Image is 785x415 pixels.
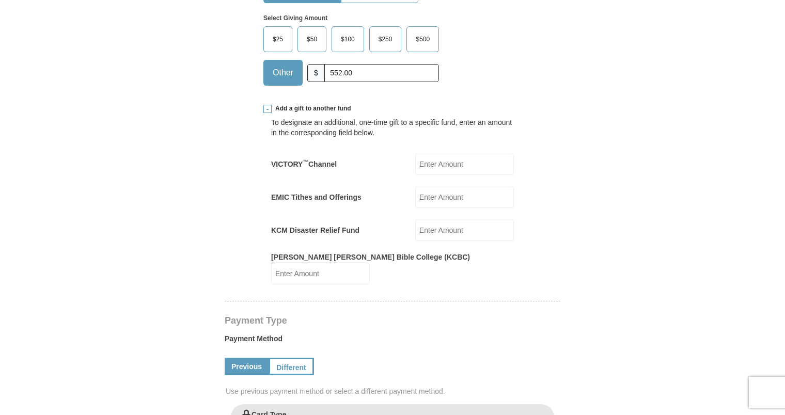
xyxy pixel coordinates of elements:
span: Other [268,65,299,81]
input: Enter Amount [415,219,514,241]
label: KCM Disaster Relief Fund [271,225,359,235]
label: EMIC Tithes and Offerings [271,192,362,202]
input: Other Amount [324,64,439,82]
span: $25 [268,31,288,47]
input: Enter Amount [415,186,514,208]
span: $250 [373,31,398,47]
label: VICTORY Channel [271,159,337,169]
span: $500 [411,31,435,47]
input: Enter Amount [271,262,370,284]
sup: ™ [303,158,308,165]
strong: Select Giving Amount [263,14,327,22]
label: Payment Method [225,333,560,349]
label: [PERSON_NAME] [PERSON_NAME] Bible College (KCBC) [271,252,470,262]
span: $50 [302,31,322,47]
a: Previous [225,358,269,375]
span: $ [307,64,325,82]
h4: Payment Type [225,316,560,325]
span: $100 [336,31,360,47]
a: Different [269,358,314,375]
input: Enter Amount [415,153,514,175]
span: Add a gift to another fund [272,104,351,113]
div: To designate an additional, one-time gift to a specific fund, enter an amount in the correspondin... [271,117,514,138]
span: Use previous payment method or select a different payment method. [226,386,561,396]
